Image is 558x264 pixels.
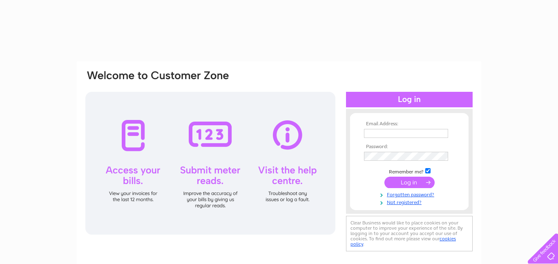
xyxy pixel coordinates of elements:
[362,121,457,127] th: Email Address:
[364,190,457,198] a: Forgotten password?
[364,198,457,206] a: Not registered?
[362,144,457,150] th: Password:
[346,216,473,251] div: Clear Business would like to place cookies on your computer to improve your experience of the sit...
[362,167,457,175] td: Remember me?
[384,177,435,188] input: Submit
[350,236,456,247] a: cookies policy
